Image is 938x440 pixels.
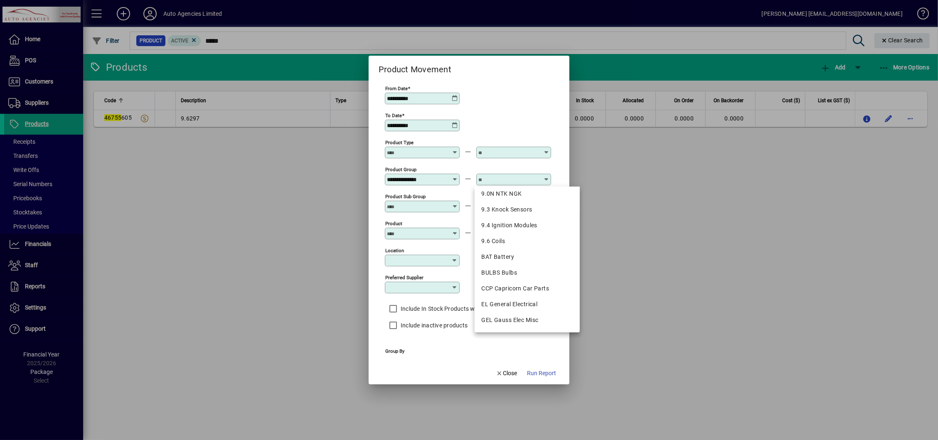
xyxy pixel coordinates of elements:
mat-label: Product Type [385,140,414,145]
mat-option: 9.0N NTK NGK [475,186,580,202]
span: Run Report [527,369,556,378]
div: GFP Gauss Fuel Pump [481,332,573,340]
span: Close [496,369,517,378]
mat-option: 9.3 Knock Sensors [475,202,580,217]
div: 9.4 Ignition Modules [481,221,573,230]
mat-option: EL General Electrical [475,296,580,312]
mat-option: CCP Capricorn Car Parts [475,280,580,296]
mat-label: Preferred supplier [385,275,423,280]
div: CCP Capricorn Car Parts [481,284,573,293]
mat-label: Group By [385,348,404,354]
div: GEL Gauss Elec Misc [481,316,573,324]
label: Include In Stock Products with No Movements [399,305,524,313]
mat-label: Product Group [385,167,416,172]
div: 9.6 Coils [481,237,573,246]
mat-option: 9.4 Ignition Modules [475,217,580,233]
div: BAT Battery [481,253,573,261]
mat-label: To Date [385,113,402,118]
mat-option: GEL Gauss Elec Misc [475,312,580,328]
div: 9.0N NTK NGK [481,189,573,198]
mat-option: BULBS Bulbs [475,265,580,280]
h2: Product Movement [369,56,461,76]
mat-option: BAT Battery [475,249,580,265]
mat-option: 9.6 Coils [475,233,580,249]
div: 9.3 Knock Sensors [481,205,573,214]
div: BULBS Bulbs [481,268,573,277]
mat-label: From Date [385,86,408,91]
button: Close [492,366,521,381]
mat-label: Product Sub Group [385,194,426,199]
mat-option: GFP Gauss Fuel Pump [475,328,580,344]
mat-label: Location [385,248,404,253]
label: Include inactive products [399,321,468,329]
mat-label: Product [385,221,402,226]
button: Run Report [524,366,559,381]
div: EL General Electrical [481,300,573,309]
